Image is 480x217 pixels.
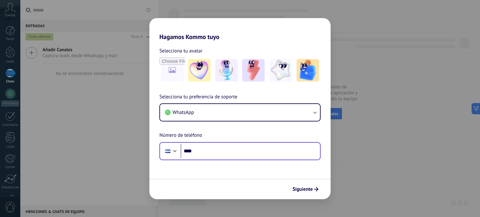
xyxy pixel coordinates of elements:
img: -2.jpeg [215,59,238,81]
button: Siguiente [290,184,321,195]
img: -4.jpeg [269,59,292,81]
span: WhatsApp [172,109,194,116]
span: Selecciona tu avatar [159,47,202,55]
div: Honduras: + 504 [162,145,174,158]
span: Selecciona tu preferencia de soporte [159,93,237,101]
img: -3.jpeg [242,59,265,81]
h2: Hagamos Kommo tuyo [149,18,331,41]
span: Siguiente [292,187,313,191]
span: Número de teléfono [159,131,202,140]
button: WhatsApp [160,104,320,121]
img: -1.jpeg [188,59,211,81]
img: -5.jpeg [297,59,319,81]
